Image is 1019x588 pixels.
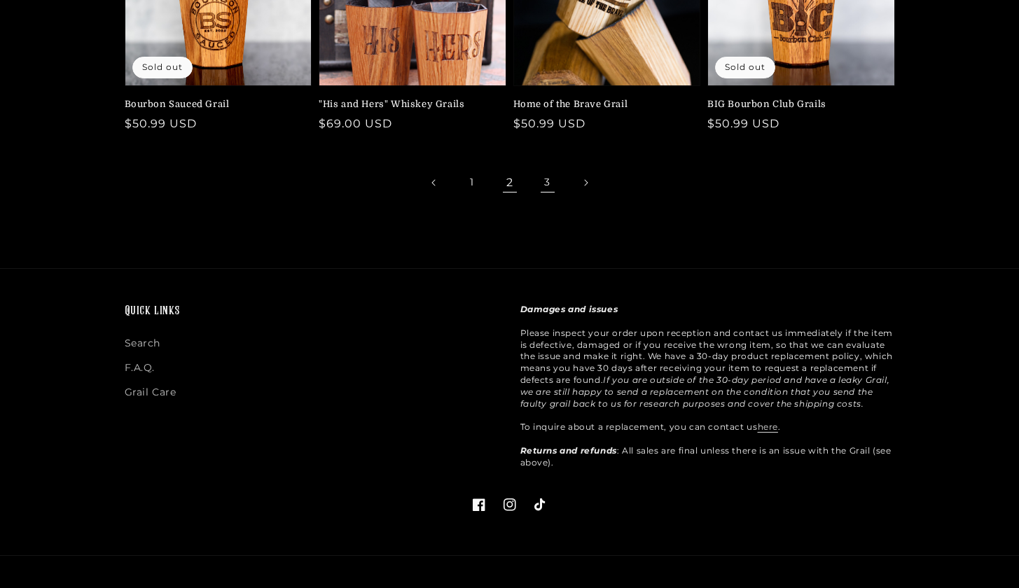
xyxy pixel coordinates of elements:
a: Page 1 [457,167,487,198]
a: F.A.Q. [125,356,155,380]
span: Page 2 [494,167,525,198]
a: Bourbon Sauced Grail [125,98,304,111]
a: Search [125,335,161,356]
a: Grail Care [125,380,176,405]
strong: Damages and issues [520,304,618,314]
nav: Pagination [125,167,895,198]
a: here [758,421,778,432]
p: Please inspect your order upon reception and contact us immediately if the item is defective, dam... [520,304,895,468]
em: If you are outside of the 30-day period and have a leaky Grail, we are still happy to send a repl... [520,374,890,409]
a: Home of the Brave Grail [513,98,693,111]
a: "His and Hers" Whiskey Grails [319,98,498,111]
a: Page 3 [532,167,563,198]
h2: Quick links [125,304,499,320]
a: Previous page [419,167,450,198]
a: BIG Bourbon Club Grails [707,98,887,111]
a: Next page [570,167,601,198]
strong: Returns and refunds [520,445,617,456]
